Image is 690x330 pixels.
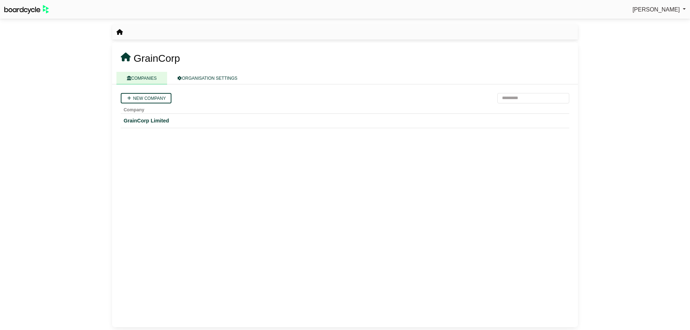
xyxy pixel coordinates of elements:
span: GrainCorp [134,53,180,64]
img: BoardcycleBlackGreen-aaafeed430059cb809a45853b8cf6d952af9d84e6e89e1f1685b34bfd5cb7d64.svg [4,5,49,14]
a: COMPANIES [116,72,167,84]
a: GrainCorp Limited [124,117,566,125]
th: Company [121,103,569,114]
a: ORGANISATION SETTINGS [167,72,248,84]
a: [PERSON_NAME] [632,5,686,14]
a: New company [121,93,171,103]
span: [PERSON_NAME] [632,6,680,13]
nav: breadcrumb [116,28,123,37]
